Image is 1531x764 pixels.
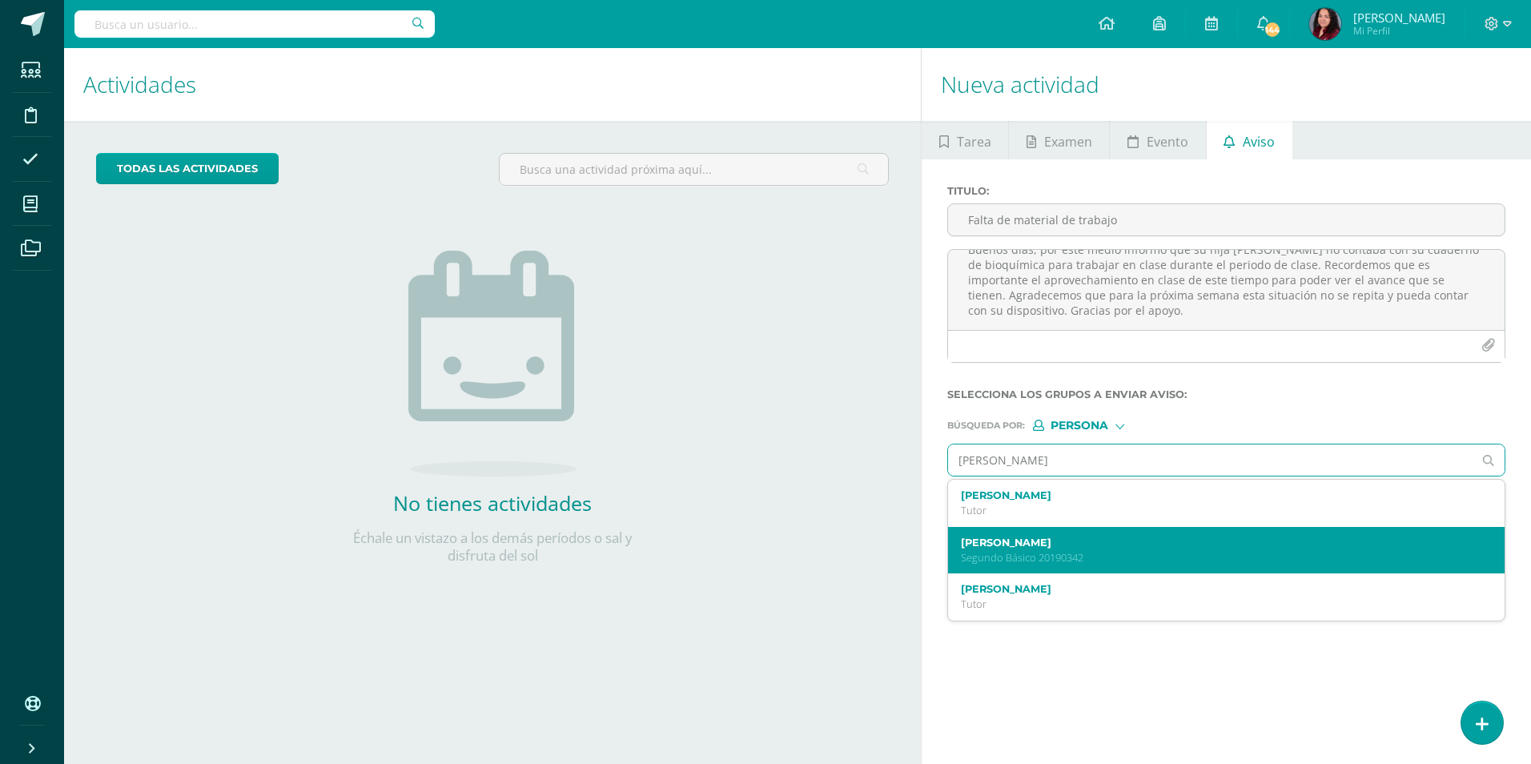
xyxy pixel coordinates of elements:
[83,48,902,121] h1: Actividades
[948,204,1505,235] input: Titulo
[1033,420,1153,431] div: [object Object]
[961,551,1469,565] p: Segundo Básico 20190342
[332,489,653,517] h2: No tienes actividades
[961,597,1469,611] p: Tutor
[1009,121,1109,159] a: Examen
[948,250,1505,330] textarea: Buenos días, por este medio informo que su hija [PERSON_NAME] no contaba con su cuaderno de bioqu...
[1353,24,1445,38] span: Mi Perfil
[941,48,1512,121] h1: Nueva actividad
[1044,123,1092,161] span: Examen
[961,504,1469,517] p: Tutor
[1264,21,1281,38] span: 144
[961,583,1469,595] label: [PERSON_NAME]
[332,529,653,565] p: Échale un vistazo a los demás períodos o sal y disfruta del sol
[1207,121,1292,159] a: Aviso
[1353,10,1445,26] span: [PERSON_NAME]
[408,251,577,476] img: no_activities.png
[922,121,1008,159] a: Tarea
[947,421,1025,430] span: Búsqueda por :
[96,153,279,184] a: todas las Actividades
[961,537,1469,549] label: [PERSON_NAME]
[947,388,1505,400] label: Selecciona los grupos a enviar aviso :
[74,10,435,38] input: Busca un usuario...
[1110,121,1205,159] a: Evento
[1309,8,1341,40] img: d1a1e1938b2129473632f39149ad8a41.png
[947,185,1505,197] label: Titulo :
[957,123,991,161] span: Tarea
[1243,123,1275,161] span: Aviso
[948,444,1473,476] input: Ej. Mario Galindo
[1147,123,1188,161] span: Evento
[961,489,1469,501] label: [PERSON_NAME]
[1051,421,1108,430] span: Persona
[500,154,888,185] input: Busca una actividad próxima aquí...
